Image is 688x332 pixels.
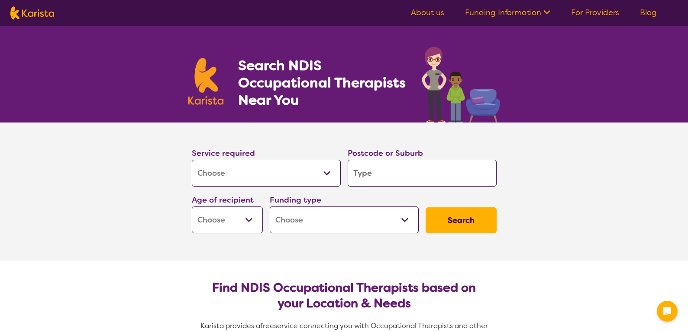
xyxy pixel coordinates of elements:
[192,195,254,205] label: Age of recipient
[348,148,423,158] label: Postcode or Suburb
[10,6,54,19] img: Karista logo
[422,47,500,122] img: occupational-therapy
[465,7,550,18] a: Funding Information
[192,148,255,158] label: Service required
[348,160,497,187] input: Type
[571,7,619,18] a: For Providers
[260,321,274,330] span: free
[200,321,260,330] span: Karista provides a
[238,57,407,109] h1: Search NDIS Occupational Therapists Near You
[640,7,657,18] a: Blog
[199,280,490,311] h2: Find NDIS Occupational Therapists based on your Location & Needs
[411,7,444,18] a: About us
[270,195,321,205] label: Funding type
[188,58,224,105] img: Karista logo
[426,207,497,233] button: Search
